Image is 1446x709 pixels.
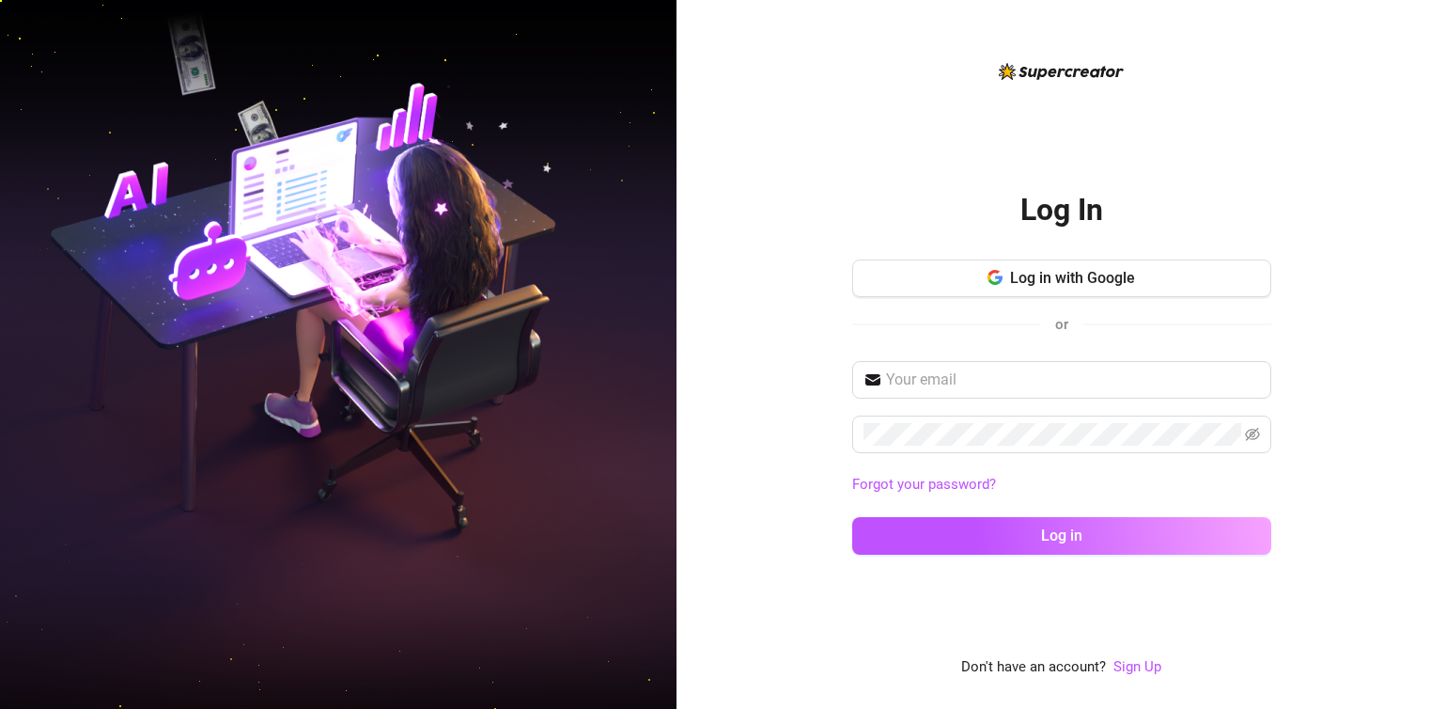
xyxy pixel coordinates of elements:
a: Forgot your password? [852,476,996,493]
input: Your email [886,369,1260,391]
span: or [1055,316,1068,333]
span: Don't have an account? [961,656,1106,679]
img: logo-BBDzfeDw.svg [999,63,1124,80]
span: Log in [1041,527,1082,544]
a: Sign Up [1113,656,1161,679]
h2: Log In [1020,191,1103,229]
span: Log in with Google [1010,269,1135,287]
button: Log in [852,517,1271,555]
button: Log in with Google [852,260,1271,297]
span: eye-invisible [1245,427,1260,442]
a: Sign Up [1113,658,1161,675]
a: Forgot your password? [852,474,1271,496]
